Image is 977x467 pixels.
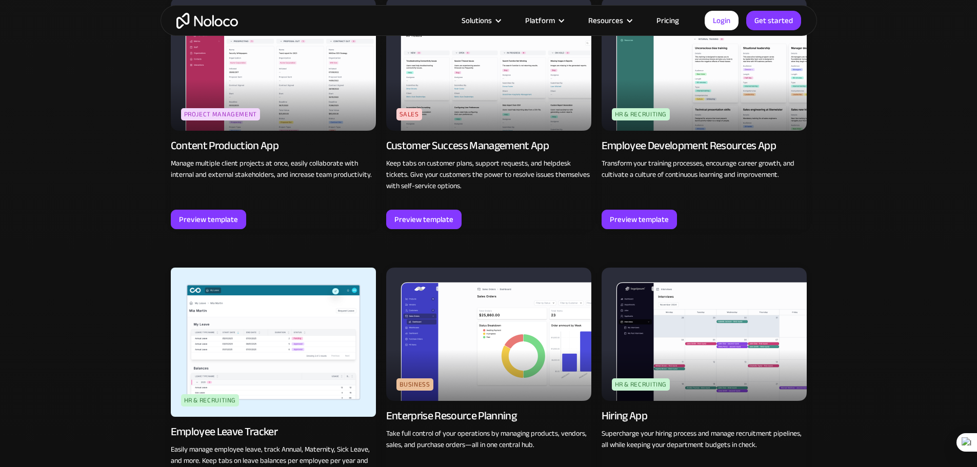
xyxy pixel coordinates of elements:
div: Content Production App [171,138,278,153]
div: Enterprise Resource Planning [386,409,517,423]
div: Preview template [394,213,453,226]
a: Login [705,11,739,30]
div: Sales [396,108,422,120]
div: Business [396,378,433,391]
div: Platform [512,14,575,27]
div: Preview template [610,213,669,226]
a: Get started [746,11,801,30]
div: Resources [588,14,623,27]
div: HR & Recruiting [612,378,670,391]
p: Manage multiple client projects at once, easily collaborate with internal and external stakeholde... [171,158,376,180]
div: Employee Leave Tracker [171,424,277,439]
p: Keep tabs on customer plans, support requests, and helpdesk tickets. Give your customers the powe... [386,158,591,192]
a: home [176,13,238,29]
p: Take full control of your operations by managing products, vendors, sales, and purchase orders—al... [386,428,591,451]
div: Customer Success Management App [386,138,549,153]
a: Pricing [644,14,692,27]
div: Platform [525,14,555,27]
div: HR & Recruiting [181,394,240,407]
div: Solutions [462,14,492,27]
p: Transform your training processes, encourage career growth, and cultivate a culture of continuous... [602,158,807,180]
div: Solutions [449,14,512,27]
div: Employee Development Resources App [602,138,776,153]
p: Supercharge your hiring process and manage recruitment pipelines, all while keeping your departme... [602,428,807,451]
div: Resources [575,14,644,27]
div: Preview template [179,213,238,226]
div: Hiring App [602,409,647,423]
div: HR & Recruiting [612,108,670,120]
div: Project Management [181,108,261,120]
